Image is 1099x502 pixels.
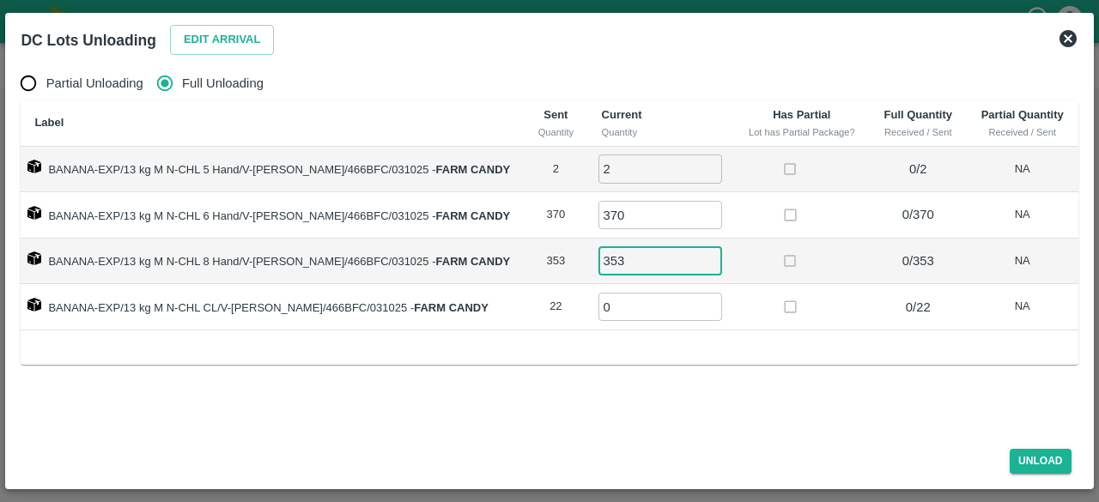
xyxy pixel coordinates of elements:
[748,124,856,140] div: Lot has Partial Package?
[598,154,722,183] input: 0
[27,298,41,311] img: box
[981,108,1064,121] b: Partial Quantity
[436,163,511,176] strong: FARM CANDY
[27,206,41,220] img: box
[537,124,574,140] div: Quantity
[773,108,830,121] b: Has Partial
[883,124,953,140] div: Received / Sent
[21,32,155,49] b: DC Lots Unloading
[21,147,524,193] td: BANANA-EXP/13 kg M N-CHL 5 Hand/V-[PERSON_NAME]/466BFC/031025 -
[170,25,275,55] button: Edit Arrival
[524,284,587,330] td: 22
[877,205,960,224] p: 0 / 370
[524,192,587,239] td: 370
[877,298,960,317] p: 0 / 22
[1010,449,1072,474] button: Unload
[981,124,1065,140] div: Received / Sent
[414,301,489,314] strong: FARM CANDY
[967,192,1078,239] td: NA
[34,116,64,129] b: Label
[598,201,722,229] input: 0
[877,160,960,178] p: 0 / 2
[967,284,1078,330] td: NA
[884,108,952,121] b: Full Quantity
[602,124,720,140] div: Quantity
[27,160,41,173] img: box
[21,239,524,285] td: BANANA-EXP/13 kg M N-CHL 8 Hand/V-[PERSON_NAME]/466BFC/031025 -
[436,209,511,222] strong: FARM CANDY
[602,108,642,121] b: Current
[543,108,568,121] b: Sent
[967,239,1078,285] td: NA
[877,251,960,270] p: 0 / 353
[27,251,41,265] img: box
[21,192,524,239] td: BANANA-EXP/13 kg M N-CHL 6 Hand/V-[PERSON_NAME]/466BFC/031025 -
[46,74,143,93] span: Partial Unloading
[598,246,722,275] input: 0
[182,74,264,93] span: Full Unloading
[524,147,587,193] td: 2
[436,255,511,268] strong: FARM CANDY
[21,284,524,330] td: BANANA-EXP/13 kg M N-CHL CL/V-[PERSON_NAME]/466BFC/031025 -
[967,147,1078,193] td: NA
[598,293,722,321] input: 0
[524,239,587,285] td: 353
